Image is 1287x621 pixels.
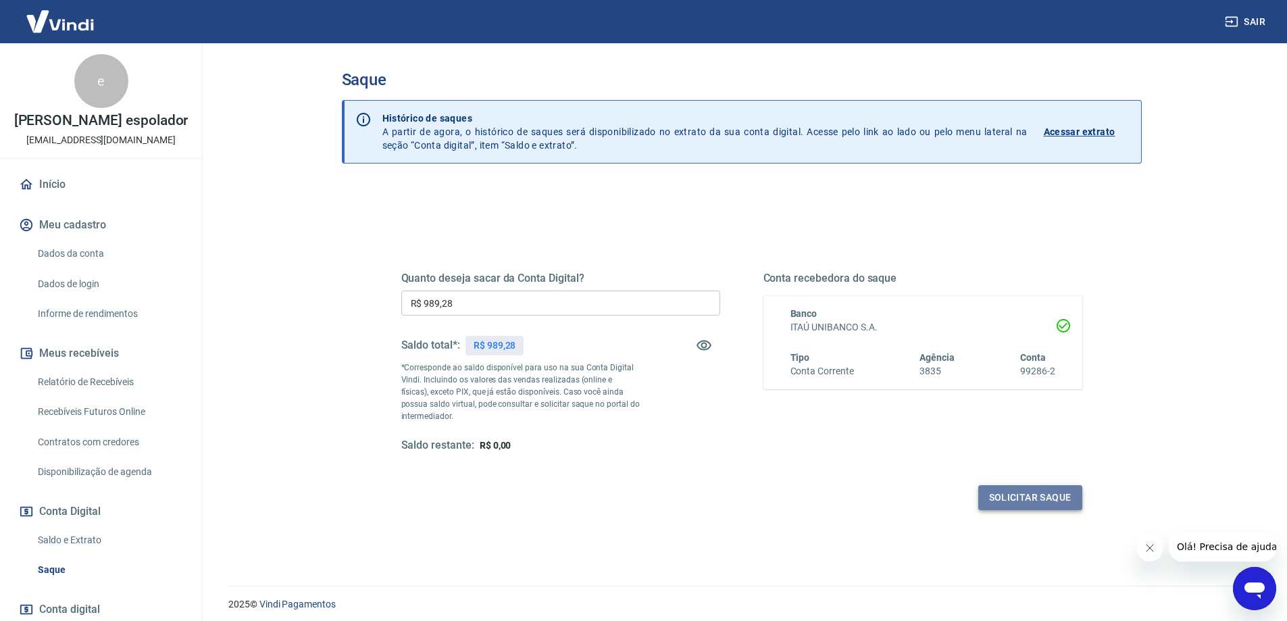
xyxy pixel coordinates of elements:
[790,320,1055,334] h6: ITAÚ UNIBANCO S.A.
[790,364,854,378] h6: Conta Corrente
[259,599,336,610] a: Vindi Pagamentos
[32,556,186,584] a: Saque
[32,240,186,268] a: Dados da conta
[8,9,113,20] span: Olá! Precisa de ajuda?
[1233,567,1276,610] iframe: Botão para abrir a janela de mensagens
[790,352,810,363] span: Tipo
[401,362,640,422] p: *Corresponde ao saldo disponível para uso na sua Conta Digital Vindi. Incluindo os valores das ve...
[342,70,1142,89] h3: Saque
[32,300,186,328] a: Informe de rendimentos
[16,497,186,526] button: Conta Digital
[32,428,186,456] a: Contratos com credores
[32,270,186,298] a: Dados de login
[401,439,474,453] h5: Saldo restante:
[919,352,955,363] span: Agência
[1222,9,1271,34] button: Sair
[32,458,186,486] a: Disponibilização de agenda
[32,368,186,396] a: Relatório de Recebíveis
[401,272,720,285] h5: Quanto deseja sacar da Conta Digital?
[16,170,186,199] a: Início
[1136,535,1163,562] iframe: Fechar mensagem
[1020,352,1046,363] span: Conta
[39,600,100,619] span: Conta digital
[14,114,188,128] p: [PERSON_NAME] espolador
[1044,125,1115,139] p: Acessar extrato
[919,364,955,378] h6: 3835
[401,339,460,352] h5: Saldo total*:
[32,526,186,554] a: Saldo e Extrato
[228,597,1255,612] p: 2025 ©
[790,308,817,319] span: Banco
[16,339,186,368] button: Meus recebíveis
[382,111,1028,125] p: Histórico de saques
[382,111,1028,152] p: A partir de agora, o histórico de saques será disponibilizado no extrato da sua conta digital. Ac...
[32,398,186,426] a: Recebíveis Futuros Online
[16,1,104,42] img: Vindi
[763,272,1082,285] h5: Conta recebedora do saque
[16,210,186,240] button: Meu cadastro
[74,54,128,108] div: e
[26,133,176,147] p: [EMAIL_ADDRESS][DOMAIN_NAME]
[474,339,516,353] p: R$ 989,28
[1020,364,1055,378] h6: 99286-2
[1044,111,1130,152] a: Acessar extrato
[480,440,511,451] span: R$ 0,00
[978,485,1082,510] button: Solicitar saque
[1169,532,1276,562] iframe: Mensagem da empresa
